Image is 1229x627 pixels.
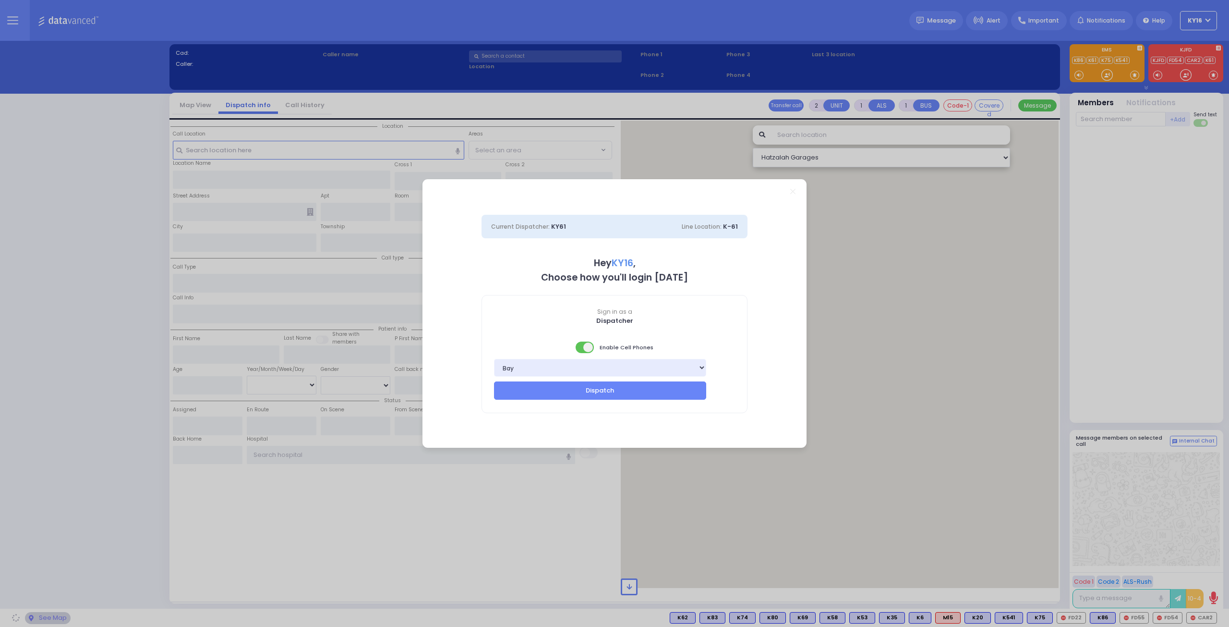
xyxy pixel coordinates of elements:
a: Close [790,189,795,194]
span: KY16 [612,257,633,270]
b: Choose how you'll login [DATE] [541,271,688,284]
b: Hey , [594,257,636,270]
button: Dispatch [494,381,706,400]
span: Sign in as a [482,307,747,316]
b: Dispatcher [596,316,633,325]
span: KY61 [551,222,566,231]
span: Current Dispatcher: [491,222,550,231]
span: Enable Cell Phones [576,341,653,354]
span: K-61 [723,222,738,231]
span: Line Location: [682,222,722,231]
